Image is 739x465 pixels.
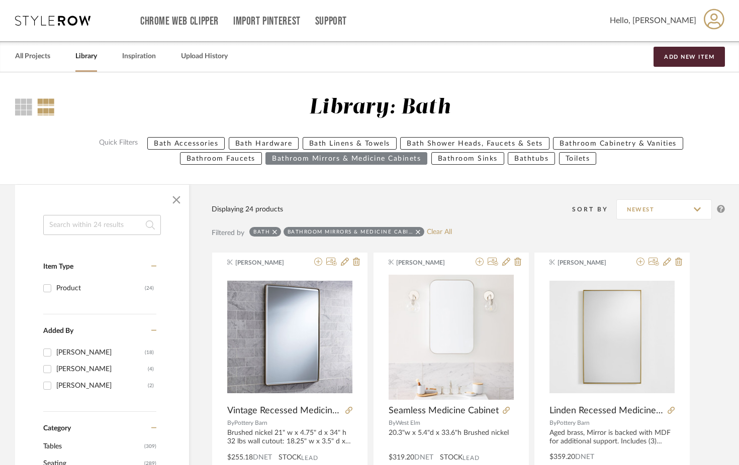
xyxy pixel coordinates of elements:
button: Bath Linens & Towels [303,137,397,150]
img: Seamless Medicine Cabinet [389,275,514,400]
span: $255.18 [227,454,253,461]
span: By [227,420,234,426]
span: Seamless Medicine Cabinet [389,405,499,416]
a: Import Pinterest [233,17,301,26]
button: Close [166,190,187,210]
span: DNET [575,453,594,460]
span: Category [43,424,71,433]
button: Add New Item [654,47,725,67]
span: [PERSON_NAME] [558,258,621,267]
a: Inspiration [122,50,156,63]
span: DNET [414,454,433,461]
span: (309) [144,438,156,454]
div: 0 [389,274,514,400]
img: Vintage Recessed Medicine Cabinet [227,281,352,393]
div: [PERSON_NAME] [56,344,145,361]
span: Hello, [PERSON_NAME] [610,15,696,27]
input: Search within 24 results [43,215,161,235]
button: Bathroom Sinks [431,152,504,165]
span: DNET [253,454,272,461]
span: [PERSON_NAME] [235,258,299,267]
span: Vintage Recessed Medicine Cabinet [227,405,341,416]
span: West Elm [396,420,420,426]
span: $319.20 [389,454,414,461]
div: 0 [549,274,675,400]
div: (18) [145,344,154,361]
div: Brushed nickel 21" w x 4.75" d x 34" h 32 lbs wall cutout: 18.25" w x 3.5" d x 28.25" h [227,429,352,446]
button: Bath Hardware [229,137,299,150]
span: Added By [43,327,73,334]
a: Chrome Web Clipper [140,17,219,26]
button: Toilets [559,152,597,165]
div: 20.3"w x 5.4"d x 33.6"h Brushed nickel [389,429,514,446]
div: Product [56,280,145,296]
a: Clear All [427,228,452,237]
span: Lead [301,454,318,461]
button: Bathtubs [508,152,555,165]
span: STOCK [440,452,463,463]
span: By [389,420,396,426]
span: Item Type [43,263,73,270]
span: Linden Recessed Medicine Cabinet Aged Brass [549,405,664,416]
div: Filtered by [212,227,244,239]
div: (2) [148,378,154,394]
a: Library [75,50,97,63]
div: 0 [227,274,352,400]
span: STOCK [279,452,301,463]
div: Library: Bath [309,95,450,121]
button: Bathroom Faucets [180,152,262,165]
a: All Projects [15,50,50,63]
button: Bath Shower Heads, Faucets & Sets [400,137,549,150]
button: Bath Accessories [147,137,225,150]
div: Bathroom Mirrors & Medicine Cabinets [288,228,413,235]
span: [PERSON_NAME] [396,258,459,267]
span: $359.20 [549,453,575,460]
span: By [549,420,557,426]
div: Bath [253,228,270,235]
button: Bathroom Mirrors & Medicine Cabinets [265,152,427,165]
a: Upload History [181,50,228,63]
a: Support [315,17,347,26]
div: (4) [148,361,154,377]
span: Tables [43,438,142,455]
span: Pottery Barn [557,420,590,426]
div: [PERSON_NAME] [56,361,148,377]
div: Sort By [572,204,616,214]
div: Aged brass, Mirror is backed with MDF for additional support. Includes (3) adjustable tempered-gl... [549,429,675,446]
label: Quick Filters [93,137,144,150]
img: Linden Recessed Medicine Cabinet Aged Brass [549,281,675,393]
div: [PERSON_NAME] [56,378,148,394]
div: (24) [145,280,154,296]
div: Displaying 24 products [212,204,283,215]
button: Bathroom Cabinetry & Vanities [553,137,683,150]
span: Pottery Barn [234,420,267,426]
span: Lead [463,454,480,461]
